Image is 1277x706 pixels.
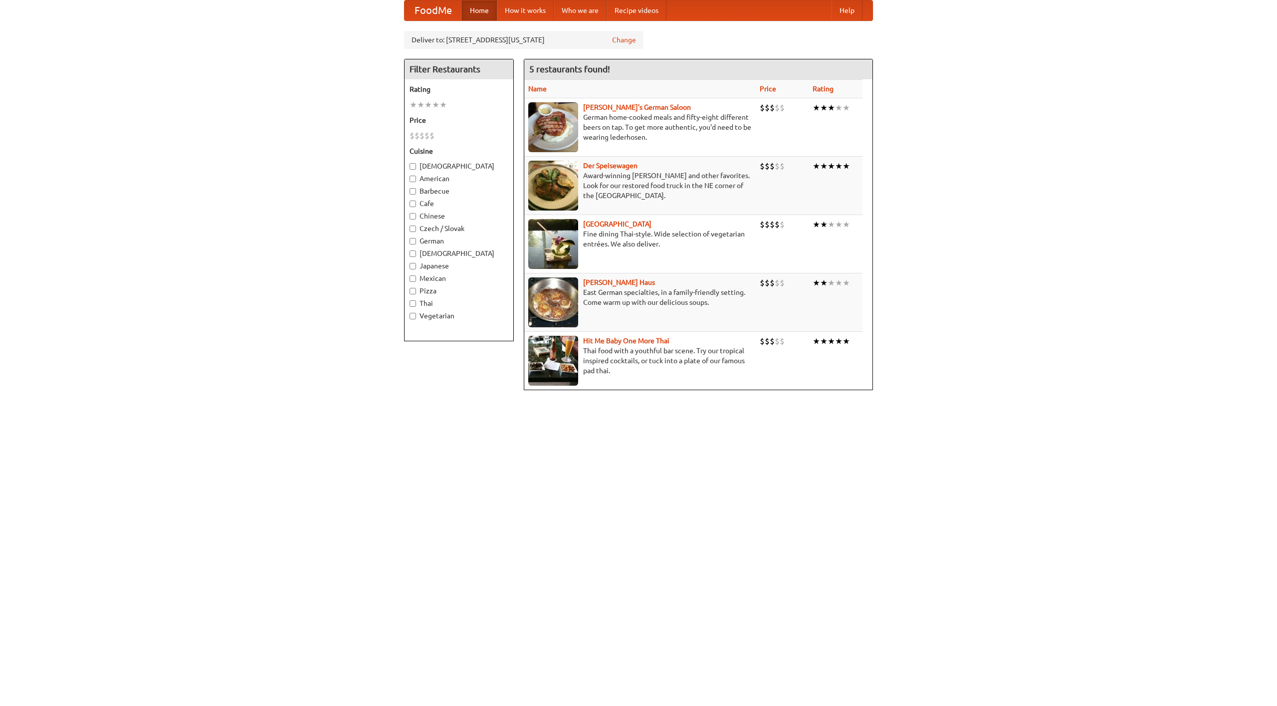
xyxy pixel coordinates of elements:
li: ★ [813,277,820,288]
input: Mexican [410,275,416,282]
label: Japanese [410,261,508,271]
p: Fine dining Thai-style. Wide selection of vegetarian entrées. We also deliver. [528,229,752,249]
li: $ [765,277,770,288]
a: [PERSON_NAME]'s German Saloon [583,103,691,111]
input: Cafe [410,201,416,207]
li: ★ [417,99,425,110]
li: $ [780,161,785,172]
li: ★ [813,219,820,230]
li: ★ [828,336,835,347]
li: $ [775,102,780,113]
p: German home-cooked meals and fifty-eight different beers on tap. To get more authentic, you'd nee... [528,112,752,142]
li: ★ [843,219,850,230]
a: [PERSON_NAME] Haus [583,278,655,286]
li: $ [770,102,775,113]
li: ★ [439,99,447,110]
li: $ [780,336,785,347]
label: [DEMOGRAPHIC_DATA] [410,161,508,171]
input: Japanese [410,263,416,269]
a: Help [832,0,862,20]
li: ★ [813,102,820,113]
li: $ [765,219,770,230]
li: ★ [843,102,850,113]
input: American [410,176,416,182]
img: esthers.jpg [528,102,578,152]
li: $ [780,277,785,288]
li: ★ [843,277,850,288]
li: $ [765,102,770,113]
li: $ [770,161,775,172]
h5: Price [410,115,508,125]
label: Barbecue [410,186,508,196]
label: Mexican [410,273,508,283]
li: $ [410,130,415,141]
a: Change [612,35,636,45]
a: Name [528,85,547,93]
li: $ [770,277,775,288]
a: Rating [813,85,834,93]
li: ★ [813,336,820,347]
input: [DEMOGRAPHIC_DATA] [410,250,416,257]
li: ★ [432,99,439,110]
li: $ [780,219,785,230]
input: Vegetarian [410,313,416,319]
li: ★ [820,277,828,288]
li: $ [760,219,765,230]
li: $ [775,336,780,347]
input: Chinese [410,213,416,220]
a: Hit Me Baby One More Thai [583,337,669,345]
label: Cafe [410,199,508,209]
input: Czech / Slovak [410,226,416,232]
a: Der Speisewagen [583,162,638,170]
input: German [410,238,416,244]
label: Thai [410,298,508,308]
h4: Filter Restaurants [405,59,513,79]
li: ★ [835,102,843,113]
li: $ [760,336,765,347]
li: $ [429,130,434,141]
li: $ [765,336,770,347]
li: ★ [828,277,835,288]
p: Award-winning [PERSON_NAME] and other favorites. Look for our restored food truck in the NE corne... [528,171,752,201]
li: ★ [820,102,828,113]
h5: Rating [410,84,508,94]
li: ★ [835,219,843,230]
li: $ [765,161,770,172]
li: ★ [425,99,432,110]
li: ★ [410,99,417,110]
li: ★ [843,161,850,172]
a: Recipe videos [607,0,666,20]
a: Who we are [554,0,607,20]
li: $ [780,102,785,113]
input: Thai [410,300,416,307]
li: $ [420,130,425,141]
li: ★ [828,161,835,172]
li: $ [760,102,765,113]
label: Czech / Slovak [410,224,508,234]
a: [GEOGRAPHIC_DATA] [583,220,651,228]
a: Home [462,0,497,20]
li: ★ [828,219,835,230]
a: FoodMe [405,0,462,20]
a: Price [760,85,776,93]
li: ★ [828,102,835,113]
li: ★ [835,336,843,347]
li: $ [425,130,429,141]
li: ★ [820,336,828,347]
input: Barbecue [410,188,416,195]
li: $ [770,336,775,347]
img: speisewagen.jpg [528,161,578,211]
li: ★ [820,161,828,172]
input: Pizza [410,288,416,294]
label: Pizza [410,286,508,296]
li: ★ [843,336,850,347]
li: ★ [820,219,828,230]
label: American [410,174,508,184]
li: $ [775,277,780,288]
p: Thai food with a youthful bar scene. Try our tropical inspired cocktails, or tuck into a plate of... [528,346,752,376]
li: ★ [835,161,843,172]
a: How it works [497,0,554,20]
